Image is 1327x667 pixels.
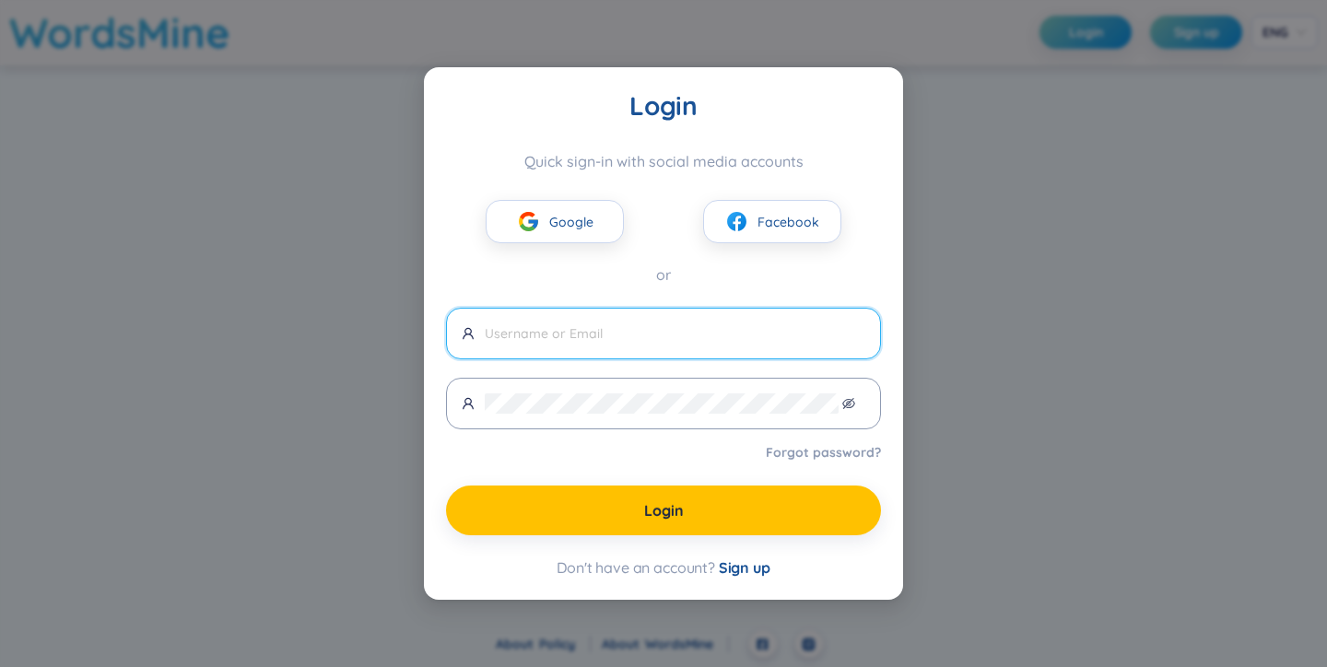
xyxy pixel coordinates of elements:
button: facebookFacebook [703,200,841,243]
img: facebook [725,210,748,233]
div: Login [446,89,881,123]
div: Don't have an account? [446,557,881,578]
span: Facebook [757,212,819,232]
input: Username or Email [485,323,865,344]
span: user [462,397,475,410]
div: Quick sign-in with social media accounts [446,152,881,170]
span: Sign up [719,558,770,577]
a: Forgot password? [766,443,881,462]
img: google [517,210,540,233]
span: Google [549,212,593,232]
span: eye-invisible [842,397,855,410]
div: or [446,263,881,287]
button: Login [446,486,881,535]
span: Login [644,500,684,521]
button: googleGoogle [486,200,624,243]
span: user [462,327,475,340]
